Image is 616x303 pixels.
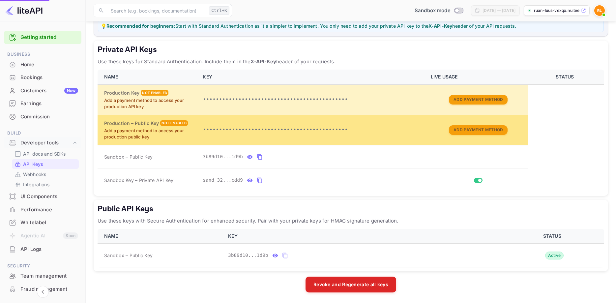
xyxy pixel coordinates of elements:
h5: Public API Keys [98,204,604,214]
div: API Logs [20,246,78,253]
a: API Logs [4,243,81,255]
p: ruan-luus-vexqx.nuitee... [534,8,580,14]
th: KEY [224,229,503,244]
div: Bookings [20,74,78,81]
div: API Keys [12,159,79,169]
a: Add Payment Method [449,96,508,102]
p: Use these keys with Secure Authentication for enhanced security. Pair with your private keys for ... [98,217,604,225]
div: Team management [20,272,78,280]
div: Bookings [4,71,81,84]
div: Whitelabel [4,216,81,229]
div: Commission [20,113,78,121]
strong: Recommended for beginners: [106,23,175,29]
div: Earnings [4,97,81,110]
th: LIVE USAGE [427,70,528,84]
th: STATUS [503,229,604,244]
img: LiteAPI logo [5,5,43,16]
div: Developer tools [4,137,81,149]
span: Sandbox mode [415,7,451,15]
img: Ruan Luus [594,5,605,16]
strong: X-API-Key [428,23,452,29]
th: KEY [199,70,427,84]
a: Add Payment Method [449,127,508,132]
a: Home [4,58,81,71]
table: public api keys table [98,229,604,267]
a: API docs and SDKs [15,150,76,157]
p: Use these keys for Standard Authentication. Include them in the header of your requests. [98,58,604,66]
a: API Keys [15,161,76,167]
p: Integrations [23,181,49,188]
div: UI Components [4,190,81,203]
span: Business [4,51,81,58]
a: CustomersNew [4,84,81,97]
div: API docs and SDKs [12,149,79,159]
div: Not enabled [160,120,188,126]
div: Getting started [4,31,81,44]
table: private api keys table [98,70,604,192]
p: ••••••••••••••••••••••••••••••••••••••••••••• [203,96,423,104]
div: Switch to Production mode [412,7,466,15]
p: Add a payment method to access your production public key [104,128,195,140]
a: Team management [4,270,81,282]
p: API docs and SDKs [23,150,66,157]
div: Webhooks [12,169,79,179]
div: Whitelabel [20,219,78,227]
p: ••••••••••••••••••••••••••••••••••••••••••••• [203,126,423,134]
a: Getting started [20,34,78,41]
span: Sandbox Key – Private API Key [104,177,173,183]
div: Performance [20,206,78,214]
div: Fraud management [4,283,81,296]
th: NAME [98,229,224,244]
a: Integrations [15,181,76,188]
p: Add a payment method to access your production API key [104,97,195,110]
span: 3b89d10...1d9b [228,252,268,259]
span: 3b89d10...1d9b [203,153,243,160]
div: Earnings [20,100,78,107]
span: Build [4,130,81,137]
span: Security [4,262,81,270]
button: Collapse navigation [37,286,49,298]
a: Earnings [4,97,81,109]
a: Fraud management [4,283,81,295]
strong: X-API-Key [250,58,276,65]
div: UI Components [20,193,78,200]
input: Search (e.g. bookings, documentation) [107,4,206,17]
div: Customers [20,87,78,95]
h6: Production – Public Key [104,120,159,127]
button: Add Payment Method [449,125,508,135]
span: Sandbox – Public Key [104,252,153,259]
div: Ctrl+K [209,6,229,15]
div: Integrations [12,180,79,189]
span: Sandbox – Public Key [104,153,153,160]
a: Webhooks [15,171,76,178]
div: API Logs [4,243,81,256]
p: 💡 Start with Standard Authentication as it's simpler to implement. You only need to add your priv... [101,22,601,29]
a: Whitelabel [4,216,81,228]
span: sand_32...cdd9 [203,177,243,184]
h6: Production Key [104,89,139,97]
h5: Private API Keys [98,45,604,55]
th: STATUS [528,70,604,84]
a: Bookings [4,71,81,83]
div: [DATE] — [DATE] [483,8,515,14]
a: Commission [4,110,81,123]
div: New [64,88,78,94]
div: Home [20,61,78,69]
div: Fraud management [20,286,78,293]
th: NAME [98,70,199,84]
div: Not enabled [141,90,168,96]
button: Revoke and Regenerate all keys [306,277,396,292]
p: Webhooks [23,171,46,178]
p: API Keys [23,161,43,167]
div: Developer tools [20,139,72,147]
a: Performance [4,203,81,216]
div: Active [545,252,564,259]
button: Add Payment Method [449,95,508,105]
a: UI Components [4,190,81,202]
